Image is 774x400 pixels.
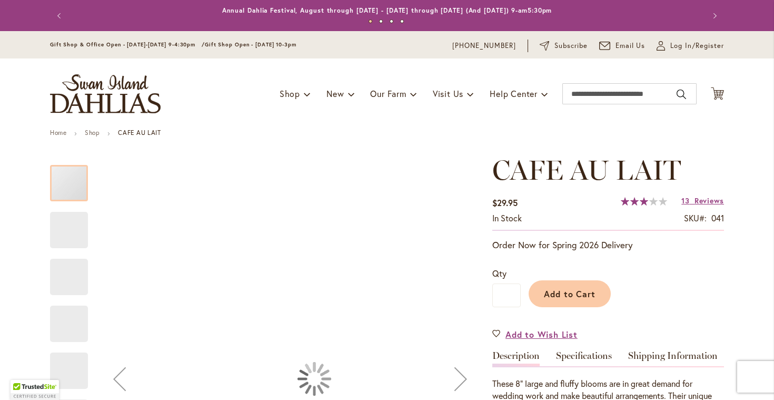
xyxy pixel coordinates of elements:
a: Shipping Information [628,351,718,366]
a: Specifications [556,351,612,366]
button: 1 of 4 [369,19,372,23]
span: 13 [681,196,689,206]
a: [PHONE_NUMBER] [452,41,516,51]
a: 13 Reviews [681,196,724,206]
button: 2 of 4 [379,19,383,23]
div: 60% [621,197,667,206]
span: Gift Shop Open - [DATE] 10-3pm [205,41,296,48]
a: Home [50,129,66,136]
button: 3 of 4 [390,19,393,23]
span: Shop [280,88,300,99]
div: Café Au Lait [50,342,98,389]
div: Café Au Lait [50,201,98,248]
span: Gift Shop & Office Open - [DATE]-[DATE] 9-4:30pm / [50,41,205,48]
span: In stock [492,212,522,223]
div: Café Au Lait [50,154,98,201]
div: Café Au Lait [50,295,98,342]
span: Our Farm [370,88,406,99]
div: Availability [492,212,522,225]
span: New [326,88,344,99]
span: $29.95 [492,197,518,208]
a: Description [492,351,540,366]
div: Café Au Lait [50,248,98,295]
button: Add to Cart [529,280,611,307]
span: CAFE AU LAIT [492,153,681,187]
a: Shop [85,129,100,136]
a: store logo [50,74,161,113]
span: Visit Us [433,88,463,99]
a: Subscribe [540,41,588,51]
a: Log In/Register [657,41,724,51]
p: Order Now for Spring 2026 Delivery [492,239,724,251]
span: Add to Cart [544,288,596,299]
a: Annual Dahlia Festival, August through [DATE] - [DATE] through [DATE] (And [DATE]) 9-am5:30pm [222,6,552,14]
strong: CAFE AU LAIT [118,129,161,136]
span: Log In/Register [670,41,724,51]
span: Reviews [694,196,724,206]
button: Next [703,5,724,26]
span: Subscribe [554,41,588,51]
strong: SKU [684,212,707,223]
button: 4 of 4 [400,19,404,23]
button: Previous [50,5,71,26]
a: Email Us [599,41,646,51]
a: Add to Wish List [492,328,578,340]
span: Email Us [616,41,646,51]
span: Add to Wish List [505,328,578,340]
div: TrustedSite Certified [11,380,59,400]
span: Help Center [490,88,538,99]
div: 041 [711,212,724,225]
span: Qty [492,268,507,279]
